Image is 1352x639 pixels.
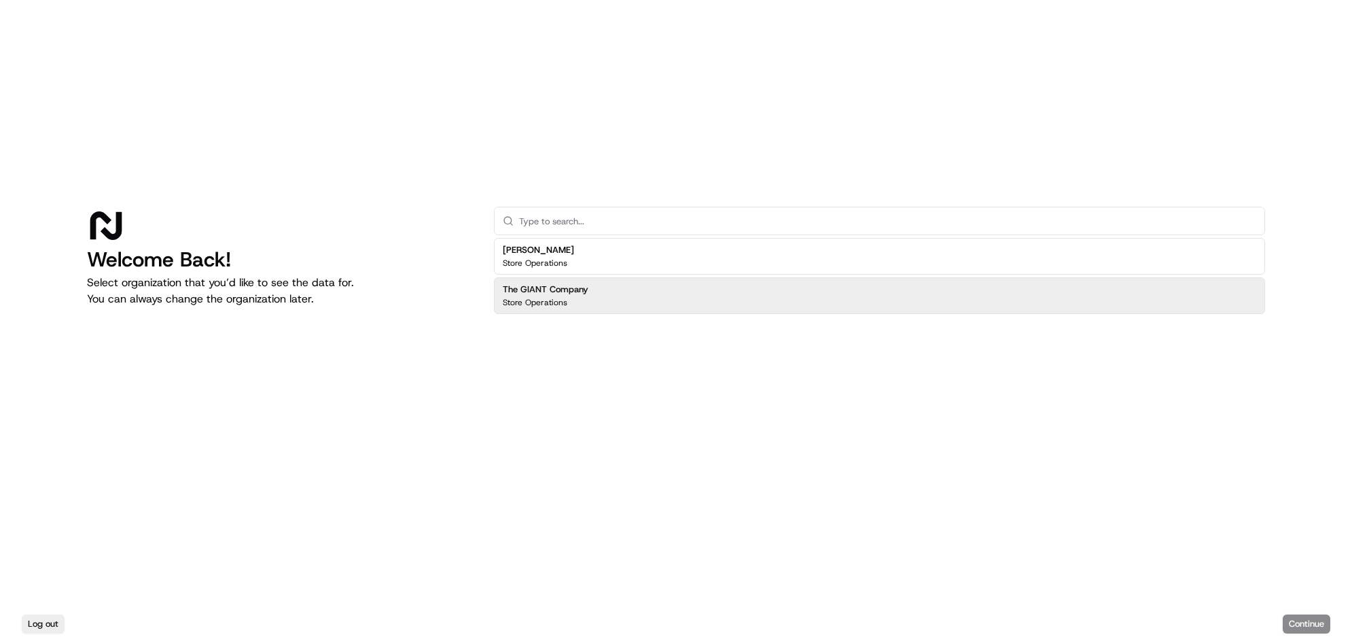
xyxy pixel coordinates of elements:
p: Select organization that you’d like to see the data for. You can always change the organization l... [87,275,472,307]
button: Log out [22,615,65,634]
p: Store Operations [503,258,567,269]
h2: [PERSON_NAME] [503,244,574,256]
p: Store Operations [503,297,567,308]
h1: Welcome Back! [87,247,472,272]
div: Suggestions [494,235,1265,317]
h2: The GIANT Company [503,283,588,296]
input: Type to search... [519,207,1256,235]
